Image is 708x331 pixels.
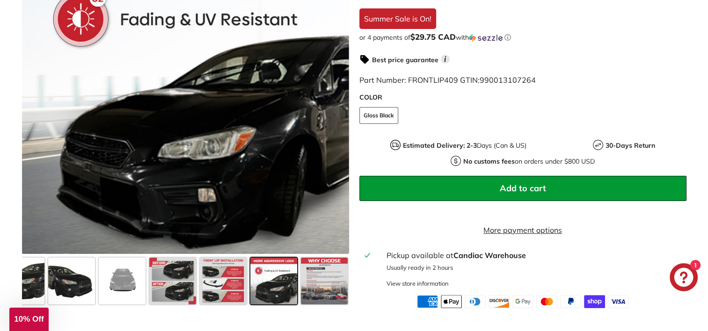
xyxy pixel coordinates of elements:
strong: Best price guarantee [372,56,438,64]
div: or 4 payments of with [359,33,686,42]
span: i [441,55,450,64]
div: Pickup available at [386,250,680,261]
img: discover [489,295,510,308]
span: 990013107264 [480,75,536,85]
button: Add to cart [359,176,686,201]
p: Usually ready in 2 hours [386,263,680,272]
div: View store information [386,279,448,288]
inbox-online-store-chat: Shopify online store chat [667,263,701,294]
img: google_pay [512,295,533,308]
p: on orders under $800 USD [463,157,595,166]
strong: 30-Days Return [606,141,655,150]
strong: No customs fees [463,157,515,165]
img: paypal [560,295,581,308]
span: $29.75 CAD [410,32,456,42]
img: american_express [417,295,438,308]
strong: Estimated Delivery: 2-3 [403,141,477,150]
img: visa [608,295,629,308]
img: master [536,295,557,308]
img: diners_club [465,295,486,308]
img: apple_pay [441,295,462,308]
strong: Candiac Warehouse [453,251,526,260]
span: Add to cart [500,183,546,194]
label: COLOR [359,93,686,102]
p: Days (Can & US) [403,141,526,151]
span: 10% Off [14,315,44,324]
img: Sezzle [469,34,503,42]
div: or 4 payments of$29.75 CADwithSezzle Click to learn more about Sezzle [359,33,686,42]
div: Summer Sale is On! [359,8,436,29]
div: 10% Off [9,308,49,331]
img: shopify_pay [584,295,605,308]
span: Part Number: FRONTLIP409 GTIN: [359,75,536,85]
a: More payment options [359,224,686,236]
